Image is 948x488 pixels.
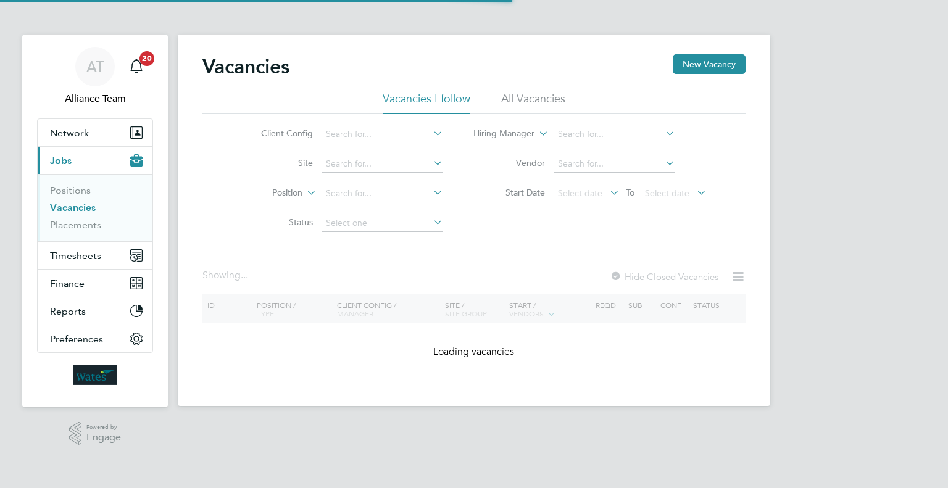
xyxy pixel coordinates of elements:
input: Search for... [322,155,443,173]
span: AT [86,59,104,75]
span: Alliance Team [37,91,153,106]
button: New Vacancy [673,54,746,74]
span: Network [50,127,89,139]
label: Client Config [242,128,313,139]
span: Select date [645,188,689,199]
label: Hide Closed Vacancies [610,271,718,283]
a: Vacancies [50,202,96,213]
a: Placements [50,219,101,231]
span: Finance [50,278,85,289]
div: Showing [202,269,251,282]
li: Vacancies I follow [383,91,470,114]
input: Select one [322,215,443,232]
label: Position [231,187,302,199]
label: Hiring Manager [464,128,534,140]
span: Select date [558,188,602,199]
span: 20 [139,51,154,66]
label: Status [242,217,313,228]
span: Timesheets [50,250,101,262]
div: Jobs [38,174,152,241]
nav: Main navigation [22,35,168,407]
button: Network [38,119,152,146]
a: ATAlliance Team [37,47,153,106]
span: ... [241,269,248,281]
button: Reports [38,297,152,325]
label: Start Date [474,187,545,198]
img: wates-logo-retina.png [73,365,117,385]
span: Powered by [86,422,121,432]
input: Search for... [322,126,443,143]
span: Jobs [50,155,72,167]
input: Search for... [554,126,675,143]
button: Preferences [38,325,152,352]
label: Vendor [474,157,545,168]
a: Positions [50,184,91,196]
input: Search for... [554,155,675,173]
a: Go to home page [37,365,153,385]
span: Reports [50,305,86,317]
a: 20 [124,47,149,86]
a: Powered byEngage [69,422,122,445]
li: All Vacancies [501,91,565,114]
label: Site [242,157,313,168]
h2: Vacancies [202,54,289,79]
span: Preferences [50,333,103,345]
button: Jobs [38,147,152,174]
button: Finance [38,270,152,297]
span: Engage [86,432,121,443]
span: To [622,184,638,201]
input: Search for... [322,185,443,202]
button: Timesheets [38,242,152,269]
